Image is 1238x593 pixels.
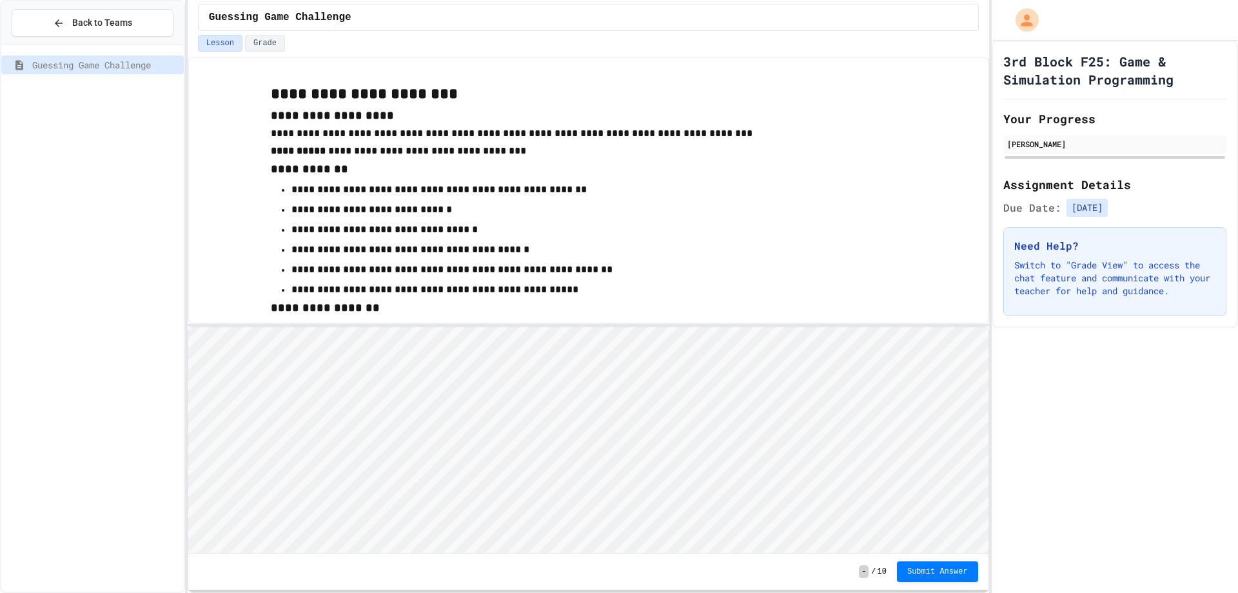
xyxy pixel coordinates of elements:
button: Lesson [198,35,242,52]
span: - [859,565,869,578]
span: Submit Answer [907,567,968,577]
button: Grade [245,35,285,52]
span: Guessing Game Challenge [32,58,179,72]
span: Back to Teams [72,16,132,30]
p: Switch to "Grade View" to access the chat feature and communicate with your teacher for help and ... [1014,259,1215,297]
div: [PERSON_NAME] [1007,138,1223,150]
span: 10 [878,567,887,577]
span: Guessing Game Challenge [209,10,351,25]
span: [DATE] [1066,199,1108,217]
h2: Assignment Details [1003,176,1226,194]
span: Due Date: [1003,200,1061,216]
span: / [871,567,876,577]
button: Submit Answer [897,561,978,582]
button: Back to Teams [12,9,173,37]
h3: Need Help? [1014,238,1215,254]
iframe: Snap! Programming Environment [188,327,988,554]
h2: Your Progress [1003,110,1226,128]
div: My Account [1002,5,1042,35]
h1: 3rd Block F25: Game & Simulation Programming [1003,52,1226,88]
